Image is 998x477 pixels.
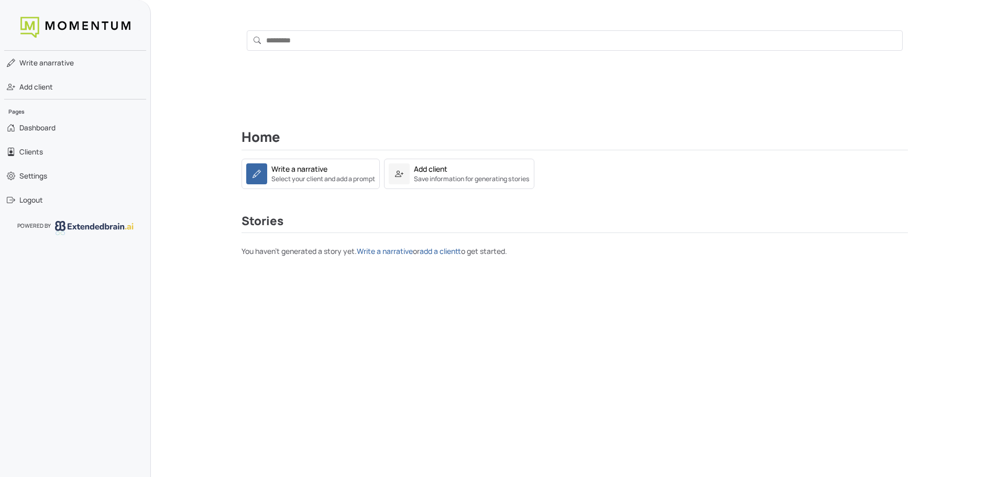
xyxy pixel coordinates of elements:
span: Clients [19,147,43,157]
span: Logout [19,195,43,205]
div: Add client [414,163,447,174]
a: Add clientSave information for generating stories [384,159,534,189]
p: You haven't generated a story yet. or to get started. [242,246,908,257]
span: Add client [19,82,53,92]
div: Write a narrative [271,163,327,174]
a: Write a narrativeSelect your client and add a prompt [242,159,380,189]
img: logo [55,221,134,235]
h3: Stories [242,214,908,233]
span: Settings [19,171,47,181]
span: narrative [19,58,74,68]
span: Write a [19,58,43,68]
a: Add clientSave information for generating stories [384,168,534,178]
img: logo [20,17,130,38]
a: Write a narrativeSelect your client and add a prompt [242,168,380,178]
span: Dashboard [19,123,56,133]
small: Select your client and add a prompt [271,174,375,184]
a: Write a narrative [357,246,413,256]
h2: Home [242,129,908,150]
a: add a client [420,246,461,256]
small: Save information for generating stories [414,174,530,184]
